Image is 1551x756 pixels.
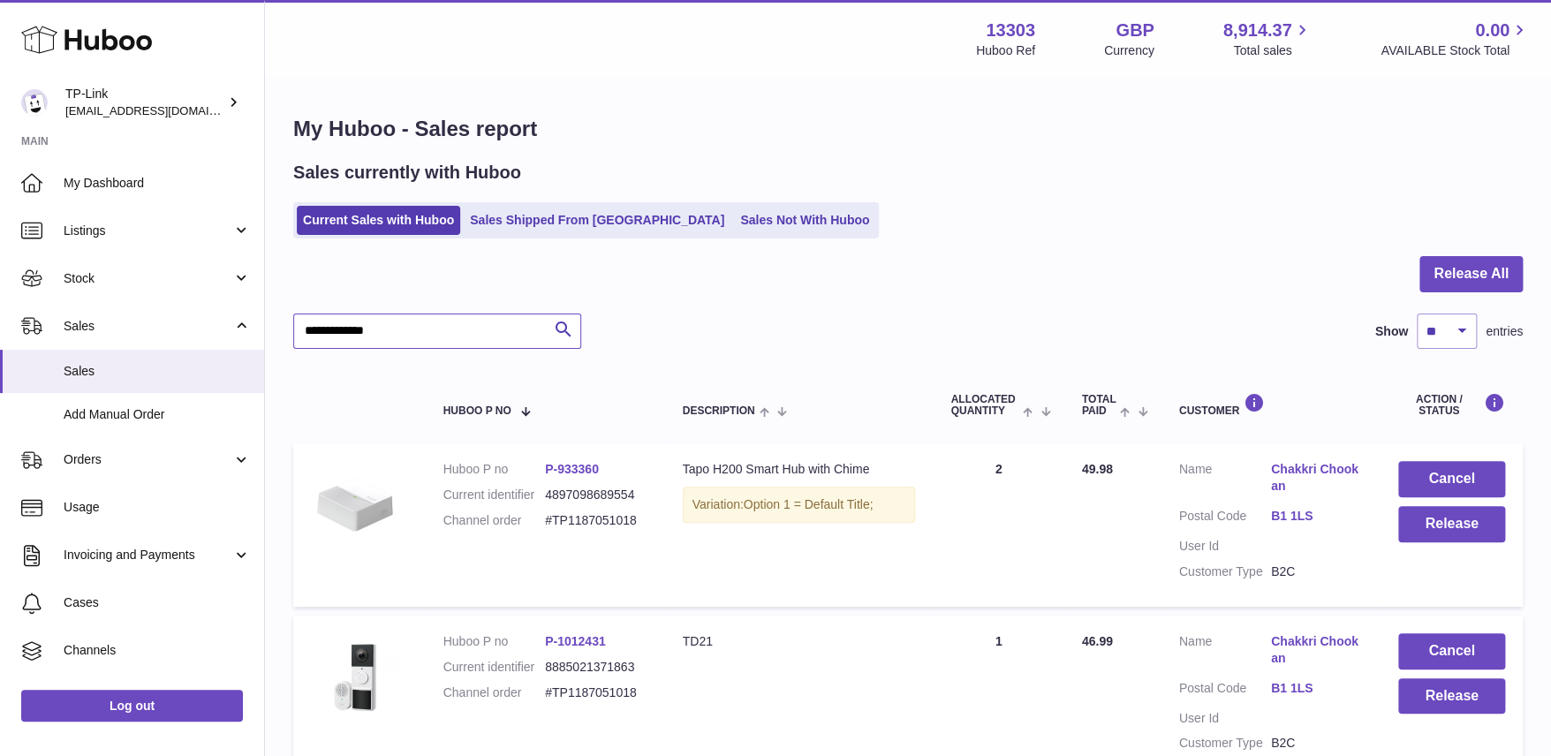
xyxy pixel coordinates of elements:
[1082,394,1116,417] span: Total paid
[545,659,647,676] dd: 8885021371863
[443,659,545,676] dt: Current identifier
[1271,680,1363,697] a: B1 1LS
[21,89,48,116] img: gaby.chen@tp-link.com
[1271,508,1363,525] a: B1 1LS
[744,497,874,511] span: Option 1 = Default Title;
[297,206,460,235] a: Current Sales with Huboo
[1398,506,1505,542] button: Release
[1179,508,1271,529] dt: Postal Code
[1179,461,1271,499] dt: Name
[1179,680,1271,701] dt: Postal Code
[933,443,1063,606] td: 2
[293,161,521,185] h2: Sales currently with Huboo
[734,206,875,235] a: Sales Not With Huboo
[64,318,232,335] span: Sales
[683,461,916,478] div: Tapo H200 Smart Hub with Chime
[1398,678,1505,714] button: Release
[1398,393,1505,417] div: Action / Status
[311,461,399,549] img: 04_large_20230412092045b.png
[1271,735,1363,752] dd: B2C
[443,405,511,417] span: Huboo P no
[1223,19,1313,59] a: 8,914.37 Total sales
[64,451,232,468] span: Orders
[545,487,647,503] dd: 4897098689554
[64,594,251,611] span: Cases
[64,499,251,516] span: Usage
[1223,19,1292,42] span: 8,914.37
[443,633,545,650] dt: Huboo P no
[1486,323,1523,340] span: entries
[950,394,1018,417] span: ALLOCATED Quantity
[1179,710,1271,727] dt: User Id
[293,115,1523,143] h1: My Huboo - Sales report
[1271,461,1363,495] a: Chakkri Chookan
[1104,42,1154,59] div: Currency
[1116,19,1154,42] strong: GBP
[545,512,647,529] dd: #TP1187051018
[1082,462,1113,476] span: 49.98
[443,461,545,478] dt: Huboo P no
[1179,735,1271,752] dt: Customer Type
[65,86,224,119] div: TP-Link
[64,175,251,192] span: My Dashboard
[1271,633,1363,667] a: Chakkri Chookan
[683,633,916,650] div: TD21
[64,642,251,659] span: Channels
[1419,256,1523,292] button: Release All
[21,690,243,722] a: Log out
[64,363,251,380] span: Sales
[1082,634,1113,648] span: 46.99
[1179,393,1363,417] div: Customer
[1398,633,1505,669] button: Cancel
[64,223,232,239] span: Listings
[1375,323,1408,340] label: Show
[1381,42,1530,59] span: AVAILABLE Stock Total
[464,206,730,235] a: Sales Shipped From [GEOGRAPHIC_DATA]
[976,42,1035,59] div: Huboo Ref
[986,19,1035,42] strong: 13303
[683,487,916,523] div: Variation:
[311,633,399,722] img: 1727277818.jpg
[1179,633,1271,671] dt: Name
[443,512,545,529] dt: Channel order
[1271,563,1363,580] dd: B2C
[1233,42,1312,59] span: Total sales
[1381,19,1530,59] a: 0.00 AVAILABLE Stock Total
[64,406,251,423] span: Add Manual Order
[1179,563,1271,580] dt: Customer Type
[1475,19,1509,42] span: 0.00
[64,270,232,287] span: Stock
[545,462,599,476] a: P-933360
[545,684,647,701] dd: #TP1187051018
[1179,538,1271,555] dt: User Id
[545,634,606,648] a: P-1012431
[65,103,260,117] span: [EMAIL_ADDRESS][DOMAIN_NAME]
[1398,461,1505,497] button: Cancel
[64,547,232,563] span: Invoicing and Payments
[443,684,545,701] dt: Channel order
[443,487,545,503] dt: Current identifier
[683,405,755,417] span: Description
